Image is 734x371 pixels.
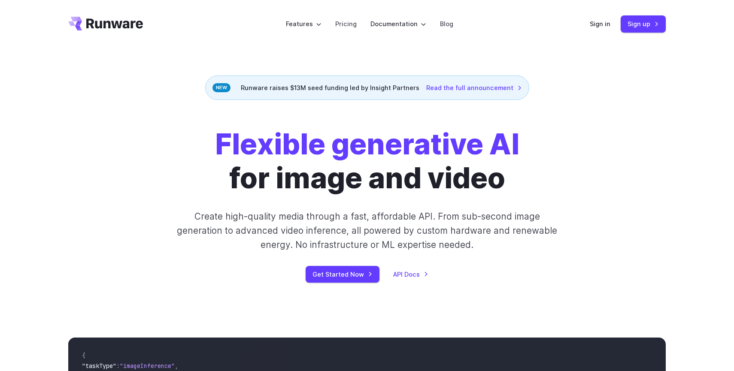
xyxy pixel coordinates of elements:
[120,362,175,370] span: "imageInference"
[175,362,178,370] span: ,
[621,15,666,32] a: Sign up
[590,19,610,29] a: Sign in
[215,127,519,161] strong: Flexible generative AI
[176,209,558,252] p: Create high-quality media through a fast, affordable API. From sub-second image generation to adv...
[215,127,519,196] h1: for image and video
[286,19,322,29] label: Features
[116,362,120,370] span: :
[440,19,453,29] a: Blog
[306,266,379,283] a: Get Started Now
[68,17,143,30] a: Go to /
[82,352,85,359] span: {
[426,83,522,93] a: Read the full announcement
[335,19,357,29] a: Pricing
[393,269,428,279] a: API Docs
[82,362,116,370] span: "taskType"
[205,75,529,100] div: Runware raises $13M seed funding led by Insight Partners
[370,19,426,29] label: Documentation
